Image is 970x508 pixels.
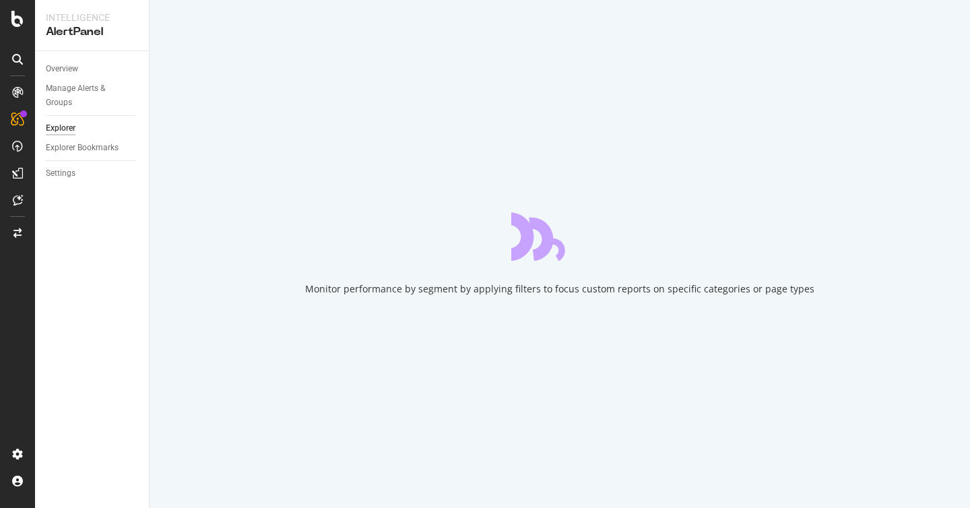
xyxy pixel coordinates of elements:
a: Manage Alerts & Groups [46,82,139,110]
a: Overview [46,62,139,76]
div: Monitor performance by segment by applying filters to focus custom reports on specific categories... [305,282,814,296]
div: Settings [46,166,75,181]
a: Explorer [46,121,139,135]
div: Explorer Bookmarks [46,141,119,155]
div: Intelligence [46,11,138,24]
div: AlertPanel [46,24,138,40]
a: Settings [46,166,139,181]
div: Manage Alerts & Groups [46,82,127,110]
a: Explorer Bookmarks [46,141,139,155]
div: Overview [46,62,78,76]
div: animation [511,212,608,261]
div: Explorer [46,121,75,135]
